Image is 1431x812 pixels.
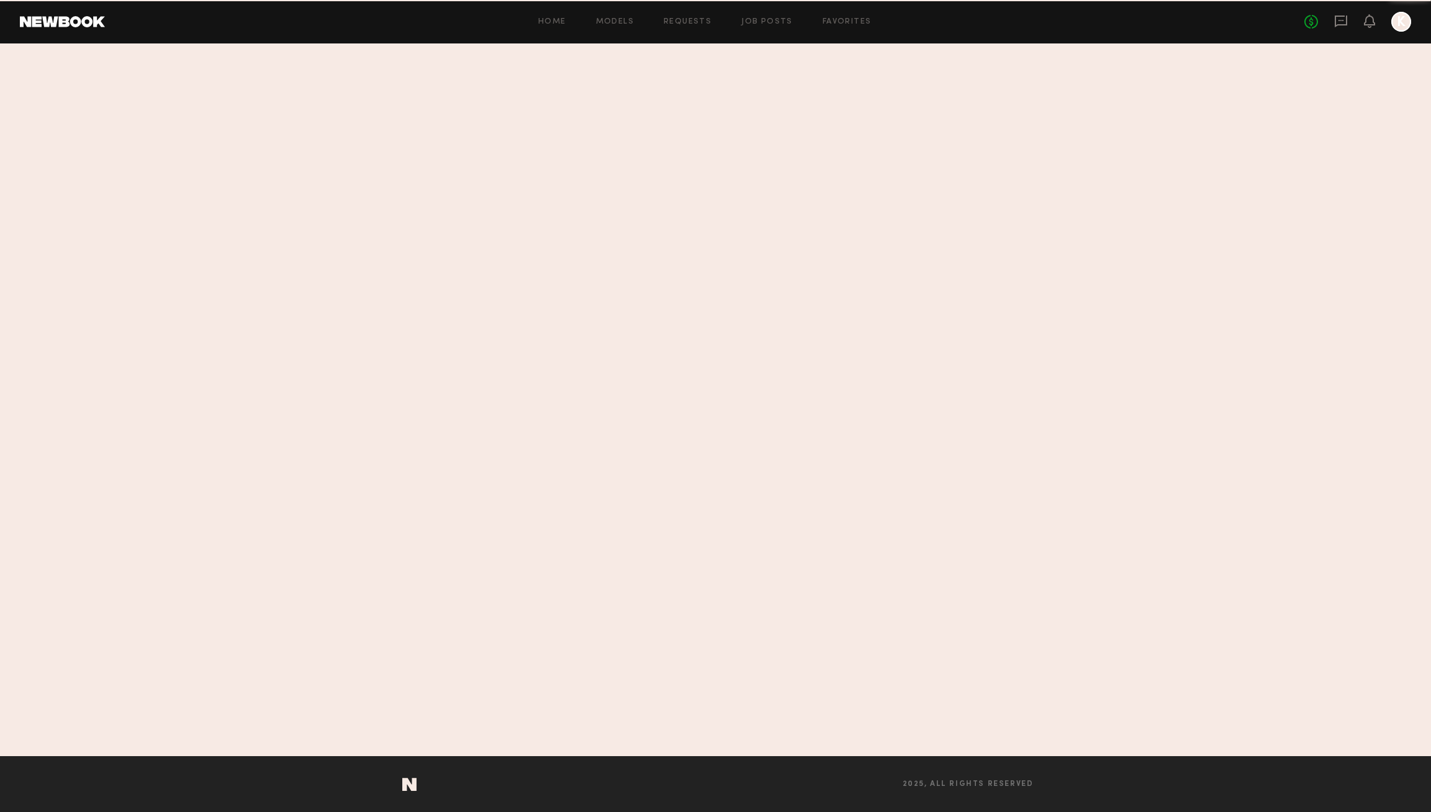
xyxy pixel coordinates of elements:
[538,18,566,26] a: Home
[741,18,793,26] a: Job Posts
[903,780,1034,788] span: 2025, all rights reserved
[664,18,711,26] a: Requests
[823,18,872,26] a: Favorites
[1391,12,1411,32] a: K
[596,18,634,26] a: Models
